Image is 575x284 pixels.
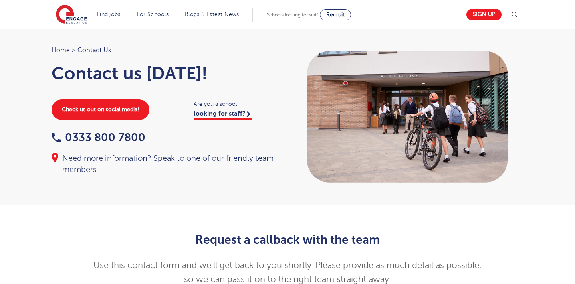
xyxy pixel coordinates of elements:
[194,99,280,108] span: Are you a school
[92,233,484,247] h2: Request a callback with the team
[72,47,75,54] span: >
[194,110,252,120] a: looking for staff?
[326,12,345,18] span: Recruit
[56,5,87,25] img: Engage Education
[185,11,239,17] a: Blogs & Latest News
[52,153,280,175] div: Need more information? Speak to one of our friendly team members.
[267,12,318,18] span: Schools looking for staff
[93,260,481,284] span: Use this contact form and we’ll get back to you shortly. Please provide as much detail as possibl...
[320,9,351,20] a: Recruit
[52,131,145,144] a: 0333 800 7800
[466,9,502,20] a: Sign up
[97,11,121,17] a: Find jobs
[52,99,149,120] a: Check us out on social media!
[52,47,70,54] a: Home
[137,11,169,17] a: For Schools
[77,45,111,55] span: Contact Us
[52,63,280,83] h1: Contact us [DATE]!
[52,45,280,55] nav: breadcrumb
